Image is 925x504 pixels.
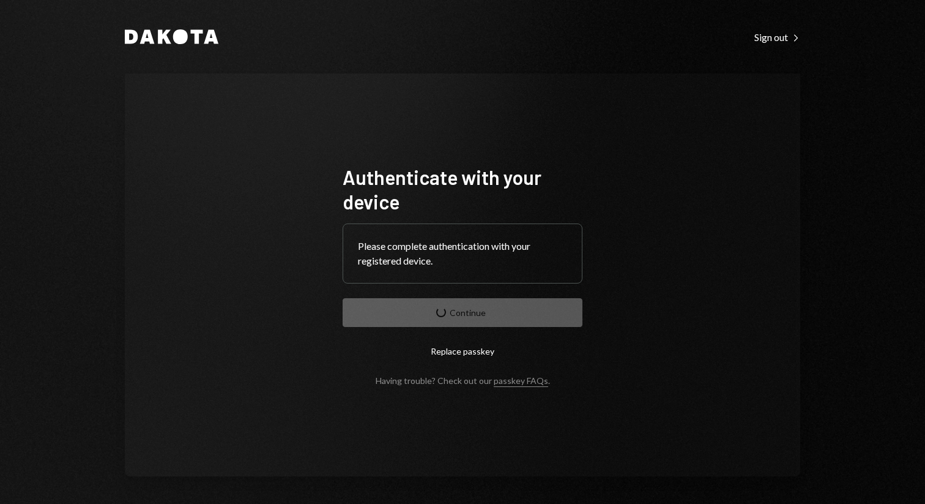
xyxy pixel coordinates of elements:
div: Having trouble? Check out our . [376,375,550,386]
a: passkey FAQs [494,375,548,387]
h1: Authenticate with your device [343,165,582,214]
div: Please complete authentication with your registered device. [358,239,567,268]
div: Sign out [754,31,800,43]
button: Replace passkey [343,337,582,366]
a: Sign out [754,30,800,43]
